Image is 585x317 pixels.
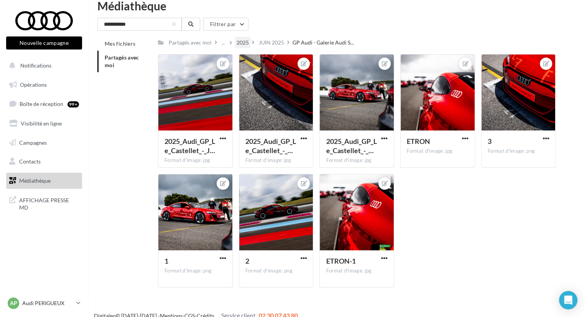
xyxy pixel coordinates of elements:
span: Médiathèque [19,177,51,184]
div: Open Intercom Messenger [559,291,577,309]
span: Mes fichiers [105,40,135,47]
p: Audi PERIGUEUX [22,299,73,307]
a: Médiathèque [5,173,84,189]
span: 2 [245,257,249,265]
span: Opérations [20,81,47,88]
a: Campagnes [5,135,84,151]
a: Opérations [5,77,84,93]
div: Format d'image: png [164,267,226,274]
span: 2025_Audi_GP_Le_Castellet_-_Jeudi_2 [164,137,215,155]
button: Notifications [5,58,81,74]
span: 1 [164,257,168,265]
span: ETRON [407,137,430,145]
div: Partagés avec moi [169,39,212,46]
span: 2025_Audi_GP_Le_Castellet_-_Mercredi_72 [326,137,376,155]
div: Format d'image: jpg [407,148,468,155]
div: Format d'image: png [488,148,549,155]
a: Visibilité en ligne [5,116,84,132]
div: ... [220,37,227,48]
div: JUIN 2025 [259,39,284,46]
span: 3 [488,137,491,145]
span: 2025_Audi_GP_Le_Castellet_-_Mardi_50 [245,137,296,155]
a: AFFICHAGE PRESSE MD [5,192,84,215]
span: Partagés avec moi [105,54,139,68]
span: Visibilité en ligne [21,120,62,127]
a: AP Audi PERIGUEUX [6,296,82,310]
div: 2025 [237,39,249,46]
span: Campagnes [19,139,47,145]
span: Boîte de réception [20,101,63,107]
button: Filtrer par [203,18,248,31]
div: Format d'image: jpg [245,157,307,164]
div: Format d'image: png [245,267,307,274]
div: Format d'image: jpg [326,157,388,164]
span: ETRON-1 [326,257,355,265]
span: AFFICHAGE PRESSE MD [19,195,79,211]
a: Contacts [5,154,84,170]
div: Format d'image: jpg [326,267,388,274]
span: Contacts [19,158,41,165]
span: GP Audi - Galerie Audi S... [292,39,354,46]
button: Nouvelle campagne [6,36,82,50]
a: Boîte de réception99+ [5,96,84,112]
span: Notifications [20,62,51,69]
div: Format d'image: jpg [164,157,226,164]
div: 99+ [67,101,79,107]
span: AP [10,299,17,307]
